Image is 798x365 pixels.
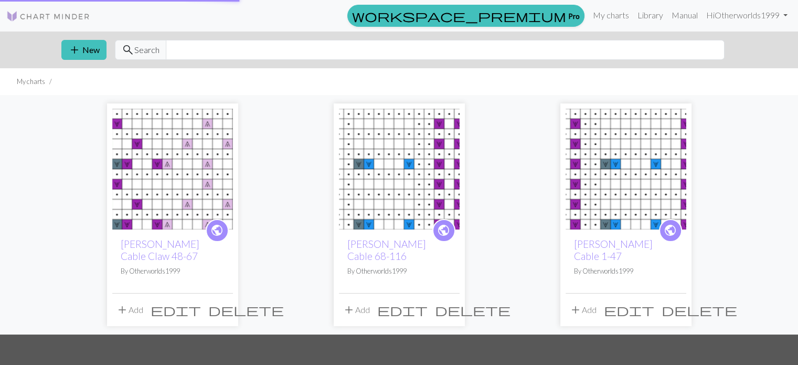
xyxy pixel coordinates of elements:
a: public [206,219,229,242]
img: Twomey Cable 1-47 [566,109,686,230]
a: [PERSON_NAME] Cable 68-116 [347,238,426,262]
button: Delete [205,300,288,320]
button: Edit [147,300,205,320]
img: Twomey Cable 68-116 [339,109,460,230]
button: Delete [658,300,741,320]
a: public [432,219,455,242]
button: Delete [431,300,514,320]
span: add [68,43,81,57]
span: add [569,303,582,317]
a: public [659,219,682,242]
span: add [116,303,129,317]
img: Twomey Cable Claw 48-67 [112,109,233,230]
span: delete [435,303,510,317]
i: Edit [604,304,654,316]
button: Edit [600,300,658,320]
i: public [437,220,450,241]
a: Pro [347,5,584,27]
i: public [664,220,677,241]
img: Logo [6,10,90,23]
button: Add [339,300,374,320]
span: delete [208,303,284,317]
p: By Otherworlds1999 [347,266,451,276]
a: HiOtherworlds1999 [702,5,792,26]
i: public [210,220,224,241]
a: My charts [589,5,633,26]
a: Twomey Cable Claw 48-67 [112,163,233,173]
button: Add [566,300,600,320]
span: delete [662,303,737,317]
a: [PERSON_NAME] Cable 1-47 [574,238,653,262]
a: Manual [667,5,702,26]
span: public [437,222,450,238]
span: edit [151,303,201,317]
button: Edit [374,300,431,320]
i: Edit [151,304,201,316]
a: Library [633,5,667,26]
span: workspace_premium [352,8,566,23]
p: By Otherworlds1999 [121,266,225,276]
span: edit [604,303,654,317]
a: Twomey Cable 1-47 [566,163,686,173]
span: Search [134,44,159,56]
a: [PERSON_NAME] Cable Claw 48-67 [121,238,199,262]
span: add [343,303,355,317]
span: public [664,222,677,238]
button: Add [112,300,147,320]
i: Edit [377,304,428,316]
a: Twomey Cable 68-116 [339,163,460,173]
span: search [122,43,134,57]
li: My charts [17,77,45,87]
button: New [61,40,107,60]
span: public [210,222,224,238]
span: edit [377,303,428,317]
p: By Otherworlds1999 [574,266,678,276]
